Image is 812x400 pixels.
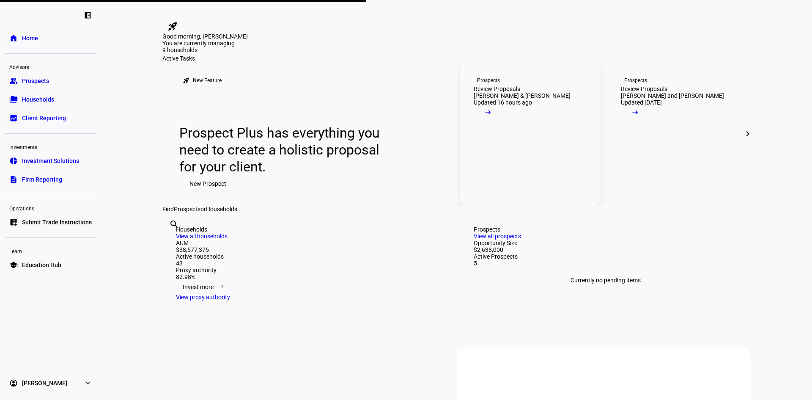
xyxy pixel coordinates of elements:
[5,171,96,188] a: descriptionFirm Reporting
[176,253,440,260] div: Active households
[9,175,18,184] eth-mat-symbol: description
[474,246,738,253] div: $2,638,000
[169,231,171,241] input: Enter name of prospect or household
[193,77,222,84] div: New Feature
[5,61,96,72] div: Advisors
[9,261,18,269] eth-mat-symbol: school
[474,253,738,260] div: Active Prospects
[176,246,440,253] div: $38,577,375
[84,379,92,387] eth-mat-symbol: expand_more
[621,99,662,106] div: Updated [DATE]
[9,77,18,85] eth-mat-symbol: group
[5,30,96,47] a: homeHome
[189,175,226,192] span: New Prospect
[9,218,18,226] eth-mat-symbol: list_alt_add
[162,55,751,62] div: Active Tasks
[607,62,748,206] a: ProspectsReview Proposals[PERSON_NAME] and [PERSON_NAME]Updated [DATE]
[169,219,179,229] mat-icon: search
[477,77,500,84] div: Prospects
[174,206,200,212] span: Prospects
[5,110,96,127] a: bid_landscapeClient Reporting
[5,152,96,169] a: pie_chartInvestment Solutions
[9,114,18,122] eth-mat-symbol: bid_landscape
[484,108,492,116] mat-icon: arrow_right_alt
[474,260,738,267] div: 5
[162,47,247,55] div: 9 households
[22,95,54,104] span: Households
[9,95,18,104] eth-mat-symbol: folder_copy
[179,175,236,192] button: New Prospect
[22,175,62,184] span: Firm Reporting
[22,77,49,85] span: Prospects
[624,77,647,84] div: Prospects
[219,284,225,290] span: 1
[176,267,440,273] div: Proxy authority
[176,240,440,246] div: AUM
[621,92,724,99] div: [PERSON_NAME] and [PERSON_NAME]
[460,62,601,206] a: ProspectsReview Proposals[PERSON_NAME] & [PERSON_NAME]Updated 16 hours ago
[22,379,67,387] span: [PERSON_NAME]
[5,91,96,108] a: folder_copyHouseholds
[621,86,667,92] div: Review Proposals
[84,11,92,19] eth-mat-symbol: left_panel_close
[176,273,440,280] div: 82.98%
[474,233,521,240] a: View all prospects
[9,34,18,42] eth-mat-symbol: home
[5,141,96,152] div: Investments
[5,202,96,214] div: Operations
[176,233,228,240] a: View all households
[474,92,571,99] div: [PERSON_NAME] & [PERSON_NAME]
[9,157,18,165] eth-mat-symbol: pie_chart
[22,218,92,226] span: Submit Trade Instructions
[9,379,18,387] eth-mat-symbol: account_circle
[22,34,38,42] span: Home
[474,86,520,92] div: Review Proposals
[631,108,639,116] mat-icon: arrow_right_alt
[743,129,753,139] mat-icon: chevron_right
[162,206,751,212] div: Find or
[22,114,66,122] span: Client Reporting
[5,245,96,257] div: Learn
[474,226,738,233] div: Prospects
[183,77,189,84] mat-icon: rocket_launch
[474,99,532,106] div: Updated 16 hours ago
[5,72,96,89] a: groupProspects
[474,240,738,246] div: Opportunity Size
[162,40,235,47] span: You are currently managing
[206,206,237,212] span: Households
[179,124,388,175] div: Prospect Plus has everything you need to create a holistic proposal for your client.
[176,294,230,301] a: View proxy authority
[176,280,440,294] div: Invest more
[22,261,61,269] span: Education Hub
[176,226,440,233] div: Households
[176,260,440,267] div: 43
[22,157,79,165] span: Investment Solutions
[474,267,738,294] div: Currently no pending items
[162,33,751,40] div: Good morning, [PERSON_NAME]
[167,21,178,31] mat-icon: rocket_launch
